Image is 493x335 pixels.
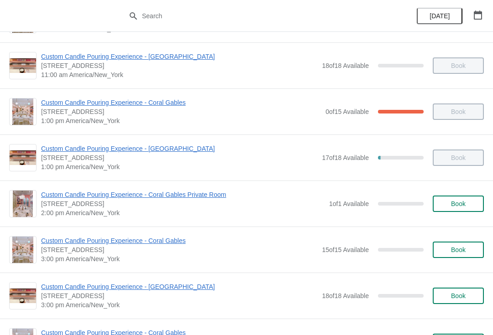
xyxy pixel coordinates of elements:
span: Custom Candle Pouring Experience - [GEOGRAPHIC_DATA] [41,52,317,61]
img: Custom Candle Pouring Experience - Coral Gables | 154 Giralda Avenue, Coral Gables, FL, USA | 3:0... [12,237,34,263]
span: Custom Candle Pouring Experience - [GEOGRAPHIC_DATA] [41,282,317,291]
input: Search [142,8,370,24]
span: [STREET_ADDRESS] [41,107,321,116]
img: Custom Candle Pouring Experience - Coral Gables Private Room | 154 Giralda Avenue, Coral Gables, ... [13,191,33,217]
span: Custom Candle Pouring Experience - [GEOGRAPHIC_DATA] [41,144,317,153]
span: 18 of 18 Available [322,292,369,299]
span: [STREET_ADDRESS] [41,291,317,300]
span: 15 of 15 Available [322,246,369,253]
span: Book [451,200,466,207]
span: Custom Candle Pouring Experience - Coral Gables [41,98,321,107]
span: 18 of 18 Available [322,62,369,69]
span: 11:00 am America/New_York [41,70,317,79]
span: 3:00 pm America/New_York [41,300,317,309]
span: 1 of 1 Available [329,200,369,207]
button: Book [433,288,484,304]
button: Book [433,242,484,258]
span: 17 of 18 Available [322,154,369,161]
span: [STREET_ADDRESS] [41,245,317,254]
span: [STREET_ADDRESS] [41,153,317,162]
span: [DATE] [430,12,450,20]
button: Book [433,196,484,212]
span: [STREET_ADDRESS] [41,61,317,70]
span: 1:00 pm America/New_York [41,162,317,171]
span: Custom Candle Pouring Experience - Coral Gables Private Room [41,190,325,199]
img: Custom Candle Pouring Experience - Fort Lauderdale | 914 East Las Olas Boulevard, Fort Lauderdale... [10,150,36,165]
span: 1:00 pm America/New_York [41,116,321,125]
img: Custom Candle Pouring Experience - Coral Gables | 154 Giralda Avenue, Coral Gables, FL, USA | 1:0... [12,98,34,125]
button: [DATE] [417,8,462,24]
span: [STREET_ADDRESS] [41,199,325,208]
img: Custom Candle Pouring Experience - Fort Lauderdale | 914 East Las Olas Boulevard, Fort Lauderdale... [10,289,36,304]
span: 2:00 pm America/New_York [41,208,325,217]
img: Custom Candle Pouring Experience - Fort Lauderdale | 914 East Las Olas Boulevard, Fort Lauderdale... [10,58,36,73]
span: Book [451,246,466,253]
span: 0 of 15 Available [325,108,369,115]
span: Book [451,292,466,299]
span: 3:00 pm America/New_York [41,254,317,263]
span: Custom Candle Pouring Experience - Coral Gables [41,236,317,245]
